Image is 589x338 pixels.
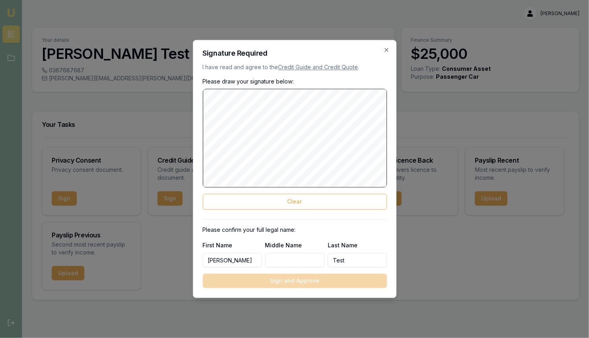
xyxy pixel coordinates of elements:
p: Please draw your signature below: [203,78,387,85]
button: Clear [203,194,387,210]
a: Credit Guide and Credit Quote [278,64,358,70]
label: Last Name [328,242,358,249]
p: Please confirm your full legal name: [203,226,387,234]
label: First Name [203,242,233,249]
h2: Signature Required [203,50,387,57]
label: Middle Name [265,242,302,249]
p: I have read and agree to the . [203,63,387,71]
